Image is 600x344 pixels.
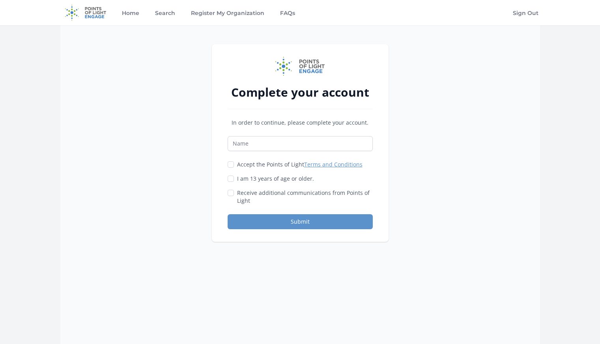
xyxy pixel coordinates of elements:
[275,57,325,76] img: Points of Light Engage logo
[228,119,373,127] p: In order to continue, please complete your account.
[228,85,373,99] h2: Complete your account
[237,175,314,183] label: I am 13 years of age or older.
[304,161,363,168] a: Terms and Conditions
[237,189,373,205] label: Receive additional communications from Points of Light
[237,161,363,168] label: Accept the Points of Light
[228,214,373,229] button: Submit
[228,136,373,151] input: Name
